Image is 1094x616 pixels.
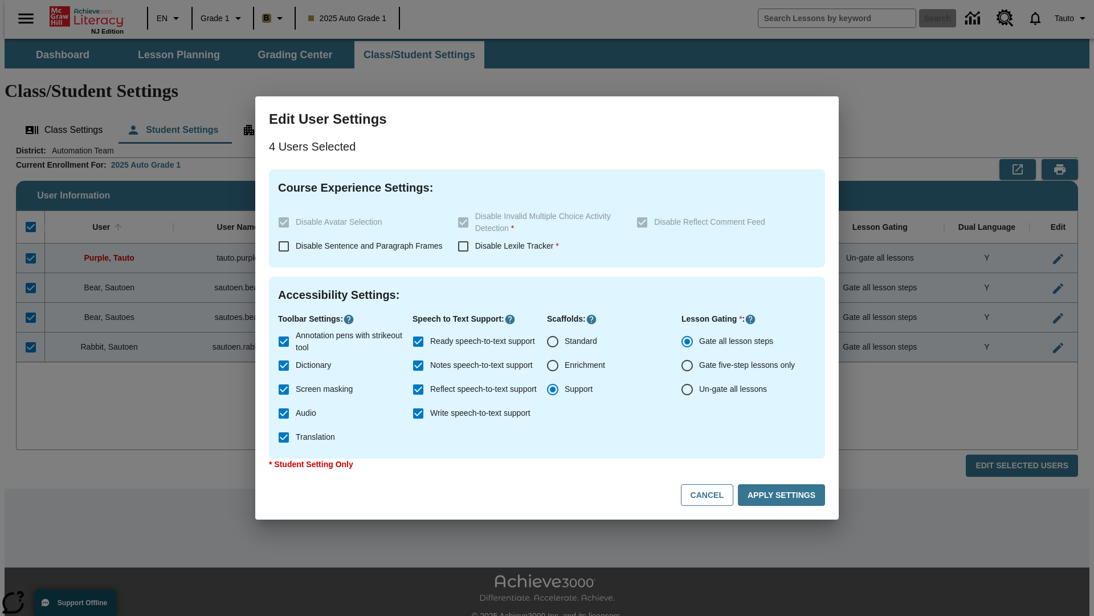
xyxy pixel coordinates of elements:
span: Dictionary [296,359,331,371]
span: Gate five-step lessons only [699,359,795,371]
span: Disable Lexile Tracker [475,241,559,250]
span: Translation [296,431,335,443]
span: Audio [296,407,316,419]
span: Ready speech-to-text support [430,335,535,347]
button: Click here to know more about [745,314,756,325]
span: Disable Reflect Comment Feed [654,217,765,226]
p: 4 Users Selected [269,137,825,156]
p: Toolbar Settings : [278,313,413,325]
span: Reflect speech-to-text support [430,383,537,395]
span: Notes speech-to-text support [430,359,533,371]
button: Cancel [681,484,733,506]
button: Click here to know more about [343,314,354,325]
span: Standard [565,335,597,347]
label: These settings are specific to individual classes. To see these settings or make changes, please ... [272,210,448,234]
label: These settings are specific to individual classes. To see these settings or make changes, please ... [451,210,628,234]
span: Disable Sentence and Paragraph Frames [296,241,443,250]
p: * Student Setting Only [269,459,825,471]
p: Scaffolds : [547,313,681,325]
label: These settings are specific to individual classes. To see these settings or make changes, please ... [630,210,807,234]
h3: Edit User Settings [269,110,825,128]
span: Write speech-to-text support [430,407,530,419]
button: Apply Settings [738,484,825,506]
p: Lesson Gating : [681,313,816,325]
p: Speech to Text Support : [413,313,547,325]
button: Click here to know more about [586,314,597,325]
span: Enrichment [565,359,605,371]
span: Disable Invalid Multiple Choice Activity Detection [475,212,611,233]
span: Annotation pens with strikeout tool [296,330,403,354]
h4: Course Experience Settings : [278,179,816,197]
span: Disable Avatar Selection [296,217,382,226]
span: Screen masking [296,383,353,395]
span: Un-gate all lessons [699,383,767,395]
span: Gate all lesson steps [699,335,773,347]
span: Support [565,383,593,395]
h4: Accessibility Settings : [278,286,816,304]
button: Click here to know more about [504,314,516,325]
